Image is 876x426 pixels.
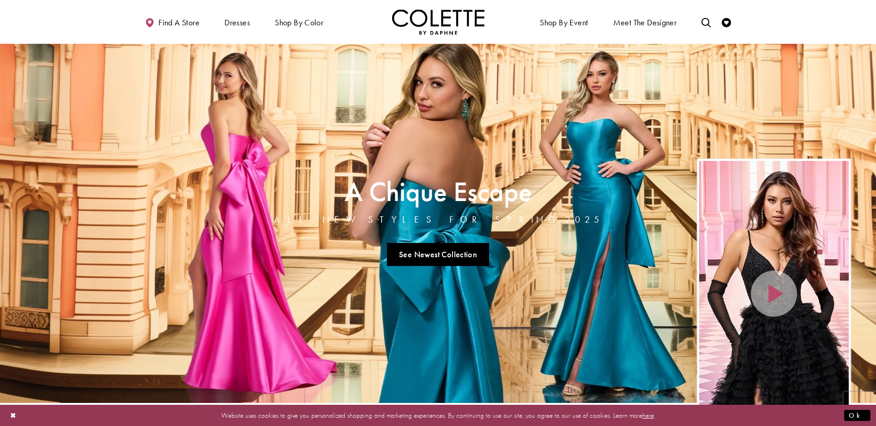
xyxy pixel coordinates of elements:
[222,9,252,35] span: Dresses
[143,9,202,35] a: Find a store
[275,18,323,27] span: Shop by color
[271,239,605,270] ul: Slider Links
[719,9,733,35] a: Check Wishlist
[158,18,199,27] span: Find a store
[611,9,679,35] a: Meet the designer
[392,9,484,35] img: Colette by Daphne
[6,407,21,423] button: Close Dialog
[272,9,326,35] span: Shop by color
[844,409,870,421] button: Submit Dialog
[613,18,677,27] span: Meet the designer
[387,243,489,266] a: See Newest Collection A Chique Escape All New Styles For Spring 2025
[392,9,484,35] a: Visit Home Page
[642,410,654,420] a: here
[66,409,810,421] p: Website uses cookies to give you personalized shopping and marketing experiences. By continuing t...
[699,9,713,35] a: Toggle search
[540,18,588,27] span: Shop By Event
[538,9,590,35] span: Shop By Event
[224,18,250,27] span: Dresses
